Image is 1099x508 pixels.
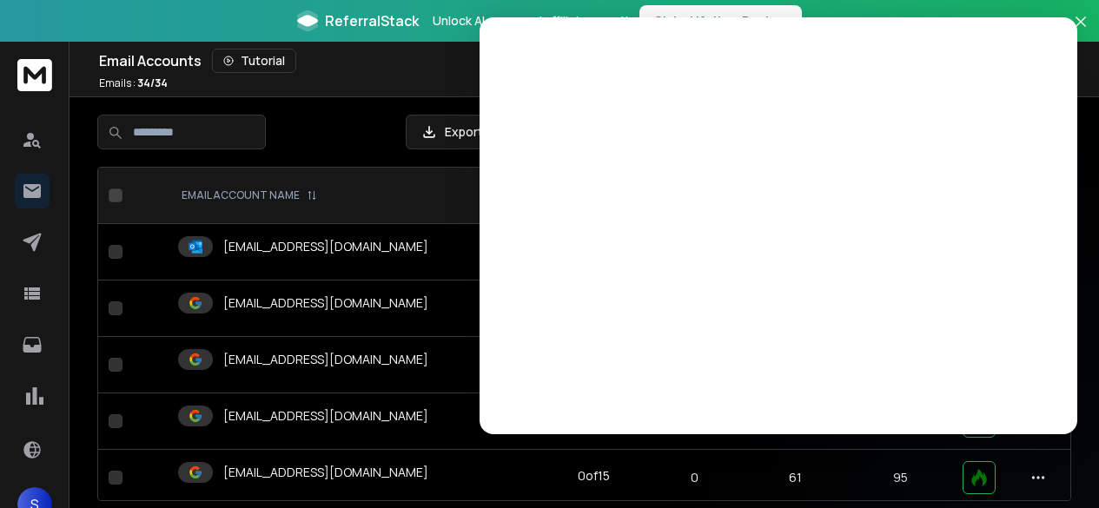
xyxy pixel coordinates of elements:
[223,238,428,255] p: [EMAIL_ADDRESS][DOMAIN_NAME]
[639,5,802,36] button: Claim Lifetime Deal→
[182,188,317,202] div: EMAIL ACCOUNT NAME
[578,467,610,485] div: 0 of 15
[776,12,788,30] span: →
[850,450,952,506] td: 95
[1069,10,1092,52] button: Close banner
[99,76,168,90] p: Emails :
[433,12,632,30] p: Unlock AI-powered affiliate growth
[99,49,652,73] div: Email Accounts
[223,294,428,312] p: [EMAIL_ADDRESS][DOMAIN_NAME]
[658,469,732,486] p: 0
[223,464,428,481] p: [EMAIL_ADDRESS][DOMAIN_NAME]
[480,17,1077,434] iframe: Intercom live chat
[325,10,419,31] span: ReferralStack
[223,407,428,425] p: [EMAIL_ADDRESS][DOMAIN_NAME]
[223,351,428,368] p: [EMAIL_ADDRESS][DOMAIN_NAME]
[137,76,168,90] span: 34 / 34
[212,49,296,73] button: Tutorial
[742,450,850,506] td: 61
[406,115,498,149] button: Export
[1036,448,1077,490] iframe: Intercom live chat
